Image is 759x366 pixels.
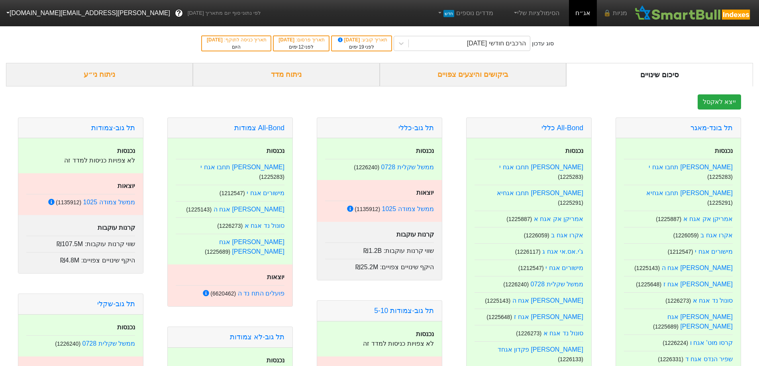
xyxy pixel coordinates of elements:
small: ( 1225648 ) [636,281,661,288]
a: תל גוב-שקלי [97,300,135,308]
span: ₪25.2M [355,264,378,270]
a: תל גוב-כללי [398,124,434,132]
a: [PERSON_NAME] אגח ה [662,264,733,271]
strong: נכנסות [267,147,284,154]
strong: נכנסות [565,147,583,154]
small: ( 1225291 ) [558,200,583,206]
strong: נכנסות [416,147,434,154]
small: ( 1226059 ) [524,232,549,239]
a: [PERSON_NAME] פקדון אגחד [498,346,584,353]
a: אקרו אגח ב [551,232,583,239]
a: שפיר הנדס אגח ד [685,356,733,362]
small: ( 1212547 ) [220,190,245,196]
a: מדדים נוספיםחדש [433,5,496,21]
small: ( 1226240 ) [354,164,379,170]
small: ( 1226240 ) [503,281,529,288]
div: שווי קרנות עוקבות : [325,243,434,256]
div: לפני ימים [336,43,387,51]
small: ( 1225283 ) [707,174,733,180]
a: תל גוב-צמודות 5-10 [374,307,434,315]
small: ( 1226117 ) [515,249,541,255]
a: [PERSON_NAME] תחבו אגחיא [497,190,584,196]
span: [DATE] [337,37,361,43]
div: תאריך פרסום : [278,36,325,43]
strong: נכנסות [117,324,135,331]
div: סוג עדכון [532,39,554,48]
div: הרכבים חודשי [DATE] [467,39,526,48]
img: SmartBull [633,5,753,21]
a: קרסו מוט' אגח ו [690,339,733,346]
small: ( 1226273 ) [516,330,541,337]
small: ( 1225283 ) [259,174,284,180]
strong: יוצאות [118,182,135,189]
a: אמריקן אק אגח א [683,215,733,222]
div: סיכום שינויים [566,63,753,86]
a: פועלים התח נד ה [238,290,284,297]
span: ? [177,8,181,19]
p: לא צפויות כניסות למדד זה [26,156,135,165]
span: 12 [298,44,304,50]
a: [PERSON_NAME] אגח ה [512,297,584,304]
strong: נכנסות [715,147,733,154]
span: לפי נתוני סוף יום מתאריך [DATE] [188,9,261,17]
a: [PERSON_NAME] תחבו אגחיא [646,190,733,196]
a: [PERSON_NAME] אגח [PERSON_NAME] [219,239,284,255]
a: ממשל שקלית 0728 [531,281,583,288]
strong: יוצאות [416,189,434,196]
div: ניתוח מדד [193,63,380,86]
a: אמריקן אק אגח א [534,215,583,222]
a: אקרו אגח ב [700,232,733,239]
a: מישורים אגח י [695,248,733,255]
small: ( 1225887 ) [506,216,532,222]
a: [PERSON_NAME] אגח ז [663,281,733,288]
a: ממשל שקלית 0728 [82,340,135,347]
a: תל גוב-לא צמודות [230,333,284,341]
small: ( 1225143 ) [186,206,212,213]
strong: קרנות עוקבות [98,224,135,231]
a: מישורים אגח י [545,264,583,271]
span: ₪4.8M [60,257,80,264]
small: ( 1226133 ) [558,356,583,362]
div: שווי קרנות עוקבות : [26,236,135,249]
a: [PERSON_NAME] אגח [PERSON_NAME] [667,313,733,330]
div: היקף שינויים צפויים : [26,252,135,265]
small: ( 1225283 ) [558,174,583,180]
small: ( 1225143 ) [634,265,660,271]
a: [PERSON_NAME] תחבו אגח י [649,164,733,170]
a: [PERSON_NAME] תחבו אגח י [200,164,284,170]
div: תאריך כניסה לתוקף : [206,36,267,43]
small: ( 1212547 ) [668,249,693,255]
strong: יוצאות [267,274,284,280]
a: מישורים אגח י [247,190,284,196]
div: ביקושים והיצעים צפויים [380,63,567,86]
strong: נכנסות [117,147,135,154]
a: סונול נד אגח א [693,297,733,304]
small: ( 1226240 ) [55,341,80,347]
small: ( 1225689 ) [205,249,230,255]
a: ג'י.אס.אי אגח ג [542,248,583,255]
small: ( 1135912 ) [56,199,81,206]
small: ( 1225648 ) [486,314,512,320]
span: ₪1.2B [363,247,382,254]
small: ( 1226273 ) [665,297,691,304]
small: ( 1226331 ) [658,356,683,362]
span: ₪107.5M [57,241,83,247]
small: ( 1226224 ) [663,340,688,346]
div: ניתוח ני״ע [6,63,193,86]
button: ייצא לאקסל [698,94,741,110]
strong: קרנות עוקבות [396,231,434,238]
div: היקף שינויים צפויים : [325,259,434,272]
small: ( 1225887 ) [656,216,681,222]
a: ממשל שקלית 0728 [381,164,434,170]
small: ( 1225143 ) [485,297,510,304]
a: [PERSON_NAME] תחבו אגח י [499,164,583,170]
a: סונול נד אגח א [245,222,284,229]
a: הסימולציות שלי [509,5,563,21]
span: [DATE] [278,37,296,43]
strong: נכנסות [416,331,434,337]
small: ( 1225689 ) [653,323,679,330]
small: ( 1135912 ) [355,206,380,212]
small: ( 1226273 ) [217,223,243,229]
div: תאריך קובע : [336,36,387,43]
span: 19 [359,44,364,50]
